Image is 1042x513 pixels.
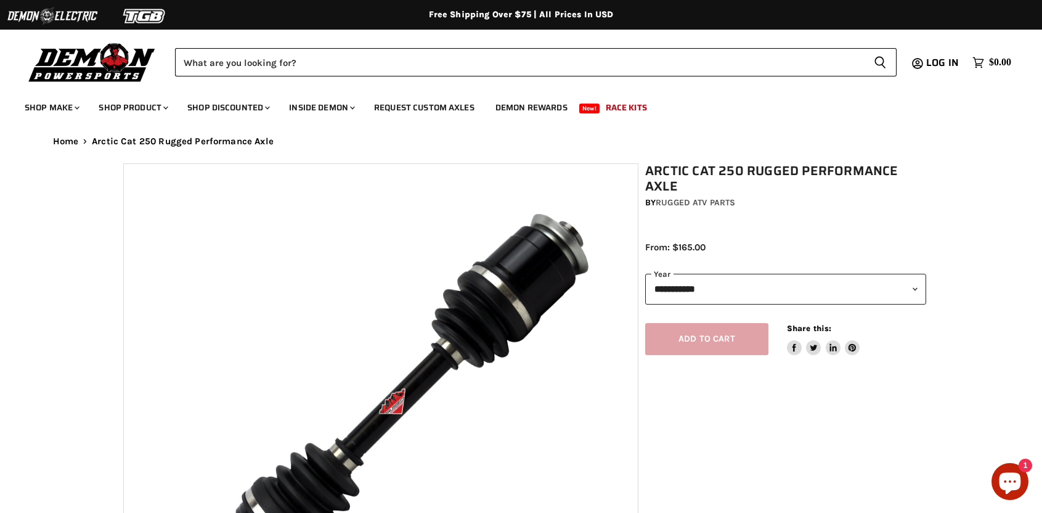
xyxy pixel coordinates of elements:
[15,90,1008,120] ul: Main menu
[99,4,191,28] img: TGB Logo 2
[6,4,99,28] img: Demon Electric Logo 2
[645,163,926,194] h1: Arctic Cat 250 Rugged Performance Axle
[28,9,1014,20] div: Free Shipping Over $75 | All Prices In USD
[921,57,966,68] a: Log in
[645,274,926,304] select: year
[596,95,656,120] a: Race Kits
[989,57,1011,68] span: $0.00
[656,197,735,208] a: Rugged ATV Parts
[89,95,176,120] a: Shop Product
[787,323,860,356] aside: Share this:
[175,48,864,76] input: Search
[645,196,926,210] div: by
[92,136,274,147] span: Arctic Cat 250 Rugged Performance Axle
[579,104,600,113] span: New!
[988,463,1032,503] inbox-online-store-chat: Shopify online store chat
[864,48,897,76] button: Search
[178,95,277,120] a: Shop Discounted
[645,242,706,253] span: From: $165.00
[15,95,87,120] a: Shop Make
[25,40,160,84] img: Demon Powersports
[53,136,79,147] a: Home
[175,48,897,76] form: Product
[28,136,1014,147] nav: Breadcrumbs
[365,95,484,120] a: Request Custom Axles
[787,324,831,333] span: Share this:
[926,55,959,70] span: Log in
[280,95,362,120] a: Inside Demon
[486,95,577,120] a: Demon Rewards
[966,54,1017,72] a: $0.00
